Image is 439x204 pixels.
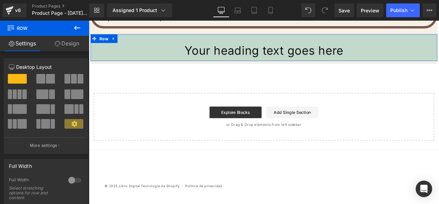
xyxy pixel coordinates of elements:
[9,63,83,71] p: Desktop Layout
[32,3,100,9] a: Product Pages
[36,194,61,198] a: Libro Digital
[210,102,272,116] a: Add Single Section
[11,16,25,26] span: Row
[25,16,34,26] a: Expand / Collapse
[9,177,61,184] div: Full Width
[339,7,350,14] span: Save
[9,159,32,169] div: Full Width
[143,102,205,116] a: Explore Blocks
[16,121,399,126] p: or Drag & Drop elements from left sidebar
[262,3,279,17] a: Mobile
[301,3,315,17] button: Undo
[89,3,104,17] a: New Library
[416,181,432,197] div: Open Intercom Messenger
[4,137,85,153] button: More settings
[32,10,87,16] span: Product Page - [DATE] 12:25:00
[318,3,332,17] button: Redo
[246,3,262,17] a: Tablet
[14,6,22,15] div: v6
[30,142,57,149] p: More settings
[423,3,436,17] button: More
[213,3,229,17] a: Desktop
[229,3,246,17] a: Laptop
[357,3,383,17] a: Preview
[386,3,420,17] button: Publish
[112,7,167,14] div: Assigned 1 Product
[114,193,158,200] a: Política de privacidad
[19,194,61,198] small: © 2025,
[7,21,75,36] span: Row
[3,3,26,17] a: v6
[45,36,89,51] a: Design
[361,7,379,14] span: Preview
[6,26,409,44] h1: Your heading text goes here
[9,186,60,200] div: Select stretching options for row and content.
[390,8,407,13] span: Publish
[62,194,108,198] a: Tecnología de Shopify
